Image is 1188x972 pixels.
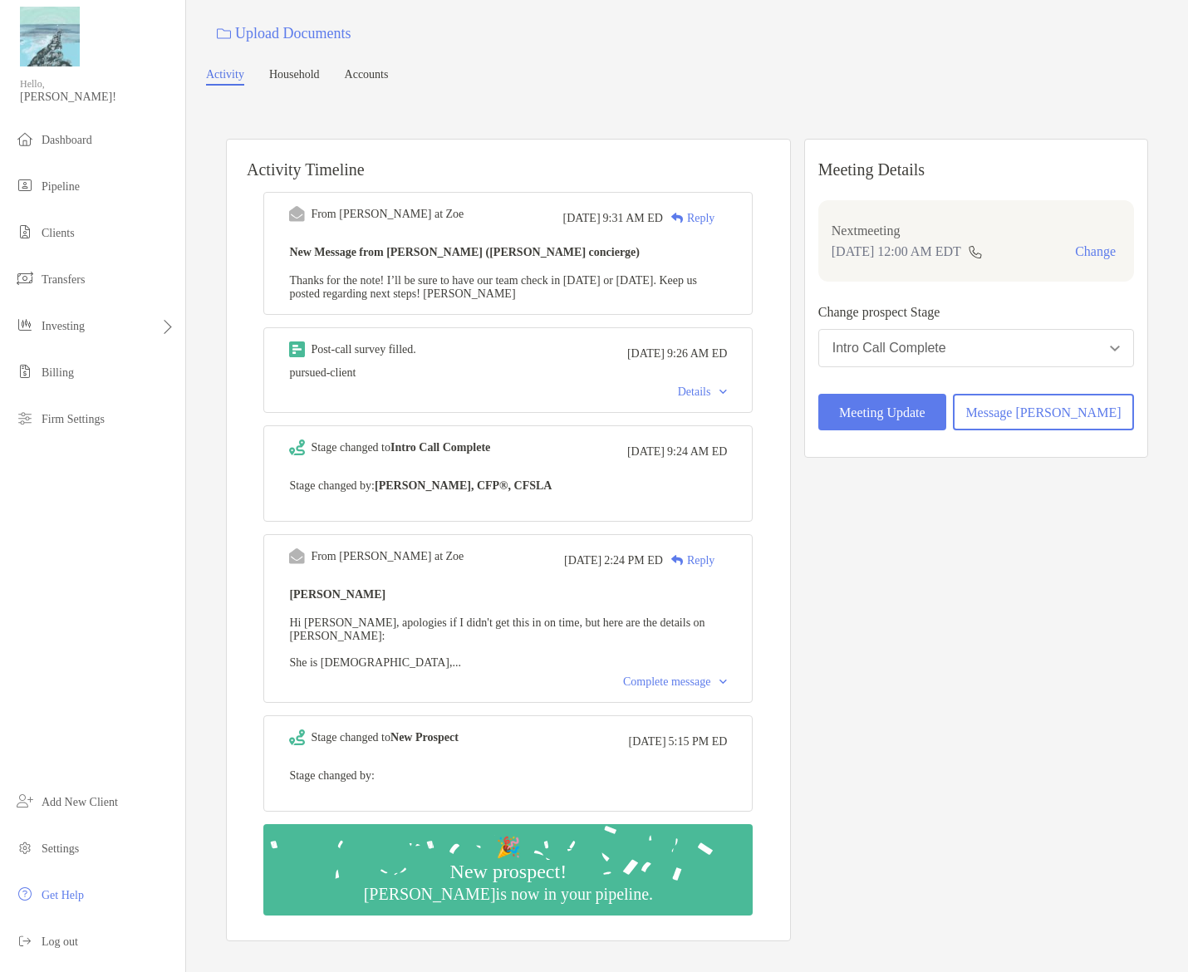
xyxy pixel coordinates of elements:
img: firm-settings icon [15,408,35,428]
span: Thanks for the note! I’ll be sure to have our team check in [DATE] or [DATE]. Keep us posted rega... [289,274,697,300]
b: New Prospect [390,731,459,744]
span: [DATE] [628,735,665,749]
p: Change prospect Stage [818,302,1134,322]
div: Stage changed to [311,731,458,744]
img: add_new_client icon [15,791,35,811]
button: Intro Call Complete [818,329,1134,367]
button: Meeting Update [818,394,946,430]
img: get-help icon [15,884,35,904]
div: Intro Call Complete [832,341,946,356]
div: From [PERSON_NAME] at Zoe [311,208,464,221]
b: [PERSON_NAME] [289,588,385,601]
span: Billing [42,366,74,379]
p: [DATE] 12:00 AM EDT [832,241,961,262]
b: [PERSON_NAME], CFP®, CFSLA [375,479,552,492]
h6: Activity Timeline [227,140,790,179]
a: Activity [206,68,244,86]
a: Upload Documents [206,16,361,52]
img: clients icon [15,222,35,242]
img: transfers icon [15,268,35,288]
a: Household [269,68,320,86]
div: Stage changed to [311,441,490,454]
img: Open dropdown arrow [1110,346,1120,351]
p: Meeting Details [818,160,1134,180]
b: New Message from [PERSON_NAME] ([PERSON_NAME] concierge) [289,246,640,258]
span: Dashboard [42,134,92,146]
span: Get Help [42,889,84,901]
img: investing icon [15,315,35,335]
div: Reply [663,209,714,227]
span: Clients [42,227,75,239]
span: Settings [42,842,79,855]
img: Event icon [289,206,305,222]
img: Event icon [289,548,305,564]
span: 2:24 PM ED [604,554,663,567]
span: [DATE] [564,554,601,567]
img: communication type [968,245,983,258]
div: From [PERSON_NAME] at Zoe [311,550,464,563]
p: Next meeting [832,220,1121,241]
span: Investing [42,320,85,332]
img: Event icon [289,439,305,455]
img: Event icon [289,729,305,745]
img: Chevron icon [719,680,727,685]
div: Reply [663,552,714,569]
div: Details [678,385,728,399]
span: Log out [42,935,78,948]
span: 9:31 AM ED [603,212,663,225]
span: Hi [PERSON_NAME], apologies if I didn't get this in on time, but here are the details on [PERSON_... [289,616,704,669]
img: Zoe Logo [20,7,80,66]
button: Message [PERSON_NAME] [953,394,1134,430]
span: 9:26 AM ED [667,347,727,361]
span: [DATE] [562,212,600,225]
img: button icon [217,28,231,40]
img: logout icon [15,930,35,950]
div: [PERSON_NAME] is now in your pipeline. [357,884,660,904]
a: Accounts [345,68,389,86]
span: [DATE] [627,347,665,361]
p: Stage changed by: [289,765,727,786]
p: Stage changed by: [289,475,727,496]
img: Event icon [289,341,305,357]
span: 9:24 AM ED [667,445,727,459]
button: Change [1070,243,1121,260]
img: Reply icon [671,555,684,566]
div: Complete message [623,675,727,689]
span: Pipeline [42,180,80,193]
span: pursued-client [289,366,356,379]
img: pipeline icon [15,175,35,195]
img: dashboard icon [15,129,35,149]
div: New prospect! [444,860,574,884]
img: Reply icon [671,213,684,223]
span: Add New Client [42,796,118,808]
span: Firm Settings [42,413,105,425]
img: Chevron icon [719,390,727,395]
span: Transfers [42,273,85,286]
img: billing icon [15,361,35,381]
img: settings icon [15,837,35,857]
span: [PERSON_NAME]! [20,91,175,104]
b: Intro Call Complete [390,441,490,454]
div: 🎉 [489,836,528,860]
div: Post-call survey filled. [311,343,415,356]
span: [DATE] [627,445,665,459]
span: 5:15 PM ED [669,735,728,749]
